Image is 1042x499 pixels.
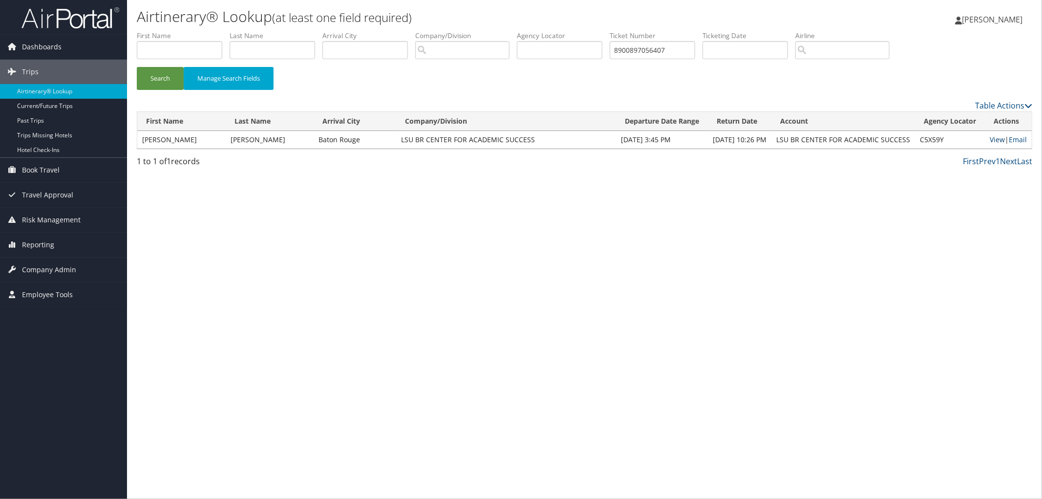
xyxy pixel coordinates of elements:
[616,112,708,131] th: Departure Date Range: activate to sort column ascending
[167,156,171,167] span: 1
[985,131,1032,149] td: |
[272,9,412,25] small: (at least one field required)
[21,6,119,29] img: airportal-logo.png
[708,131,771,149] td: [DATE] 10:26 PM
[22,208,81,232] span: Risk Management
[990,135,1005,144] a: View
[610,31,702,41] label: Ticket Number
[22,282,73,307] span: Employee Tools
[702,31,795,41] label: Ticketing Date
[985,112,1032,131] th: Actions
[1009,135,1027,144] a: Email
[996,156,1000,167] a: 1
[1000,156,1017,167] a: Next
[226,112,314,131] th: Last Name: activate to sort column ascending
[415,31,517,41] label: Company/Division
[314,131,396,149] td: Baton Rouge
[226,131,314,149] td: [PERSON_NAME]
[771,112,915,131] th: Account: activate to sort column ascending
[137,112,226,131] th: First Name: activate to sort column ascending
[230,31,322,41] label: Last Name
[184,67,274,90] button: Manage Search Fields
[322,31,415,41] label: Arrival City
[1017,156,1032,167] a: Last
[616,131,708,149] td: [DATE] 3:45 PM
[962,14,1022,25] span: [PERSON_NAME]
[979,156,996,167] a: Prev
[915,131,985,149] td: C5X59Y
[396,131,616,149] td: LSU BR CENTER FOR ACADEMIC SUCCESS
[771,131,915,149] td: LSU BR CENTER FOR ACADEMIC SUCCESS
[22,158,60,182] span: Book Travel
[517,31,610,41] label: Agency Locator
[396,112,616,131] th: Company/Division
[22,183,73,207] span: Travel Approval
[963,156,979,167] a: First
[975,100,1032,111] a: Table Actions
[137,31,230,41] label: First Name
[137,67,184,90] button: Search
[22,233,54,257] span: Reporting
[137,6,734,27] h1: Airtinerary® Lookup
[915,112,985,131] th: Agency Locator: activate to sort column ascending
[955,5,1032,34] a: [PERSON_NAME]
[137,131,226,149] td: [PERSON_NAME]
[314,112,396,131] th: Arrival City: activate to sort column ascending
[22,258,76,282] span: Company Admin
[22,60,39,84] span: Trips
[137,155,350,172] div: 1 to 1 of records
[795,31,897,41] label: Airline
[22,35,62,59] span: Dashboards
[708,112,771,131] th: Return Date: activate to sort column descending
